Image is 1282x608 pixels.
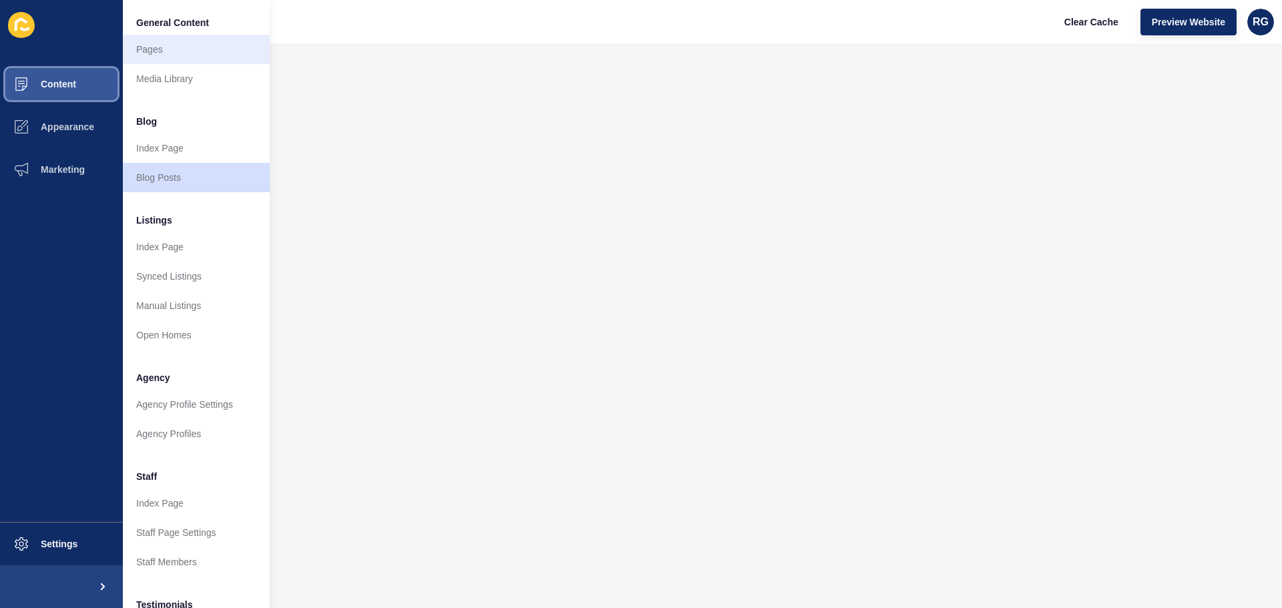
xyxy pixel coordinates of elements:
a: Synced Listings [123,262,270,291]
span: RG [1253,15,1269,29]
button: Preview Website [1140,9,1237,35]
a: Index Page [123,133,270,163]
a: Index Page [123,489,270,518]
a: Index Page [123,232,270,262]
span: General Content [136,16,209,29]
a: Agency Profile Settings [123,390,270,419]
a: Media Library [123,64,270,93]
a: Agency Profiles [123,419,270,448]
span: Preview Website [1152,15,1225,29]
span: Blog [136,115,157,128]
span: Agency [136,371,170,384]
a: Blog Posts [123,163,270,192]
a: Manual Listings [123,291,270,320]
button: Clear Cache [1053,9,1130,35]
a: Staff Members [123,547,270,577]
a: Open Homes [123,320,270,350]
span: Listings [136,214,172,227]
a: Staff Page Settings [123,518,270,547]
a: Pages [123,35,270,64]
span: Clear Cache [1064,15,1118,29]
span: Staff [136,470,157,483]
